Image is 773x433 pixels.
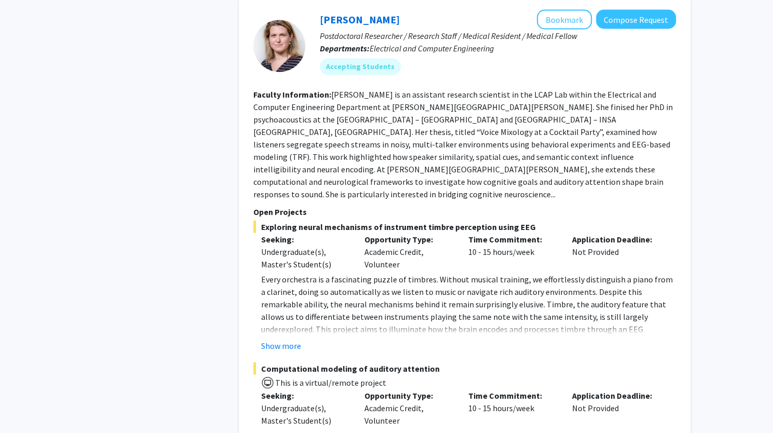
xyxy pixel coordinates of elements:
button: Add Moira-Phoebe Huet to Bookmarks [537,10,592,30]
p: Every orchestra is a fascinating puzzle of timbres. Without musical training, we effortlessly dis... [261,273,676,373]
div: 10 - 15 hours/week [460,233,564,270]
div: 10 - 15 hours/week [460,389,564,427]
div: Not Provided [564,233,668,270]
a: [PERSON_NAME] [320,13,400,26]
iframe: Chat [8,386,44,425]
p: Seeking: [261,233,349,246]
p: Application Deadline: [572,389,660,402]
button: Show more [261,340,301,352]
button: Compose Request to Moira-Phoebe Huet [596,10,676,29]
div: Undergraduate(s), Master's Student(s) [261,402,349,427]
p: Opportunity Type: [364,233,453,246]
b: Departments: [320,43,370,53]
fg-read-more: [PERSON_NAME] is an assistant research scientist in the LCAP Lab within the Electrical and Comput... [253,89,673,199]
div: Not Provided [564,389,668,427]
span: This is a virtual/remote project [274,377,386,388]
p: Seeking: [261,389,349,402]
span: Electrical and Computer Engineering [370,43,494,53]
p: Application Deadline: [572,233,660,246]
p: Time Commitment: [468,233,557,246]
b: Faculty Information: [253,89,331,100]
p: Time Commitment: [468,389,557,402]
span: Exploring neural mechanisms of instrument timbre perception using EEG [253,221,676,233]
div: Undergraduate(s), Master's Student(s) [261,246,349,270]
span: Computational modeling of auditory attention [253,362,676,375]
mat-chip: Accepting Students [320,59,401,75]
p: Opportunity Type: [364,389,453,402]
div: Academic Credit, Volunteer [357,233,460,270]
p: Postdoctoral Researcher / Research Staff / Medical Resident / Medical Fellow [320,30,676,42]
div: Academic Credit, Volunteer [357,389,460,427]
p: Open Projects [253,206,676,218]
